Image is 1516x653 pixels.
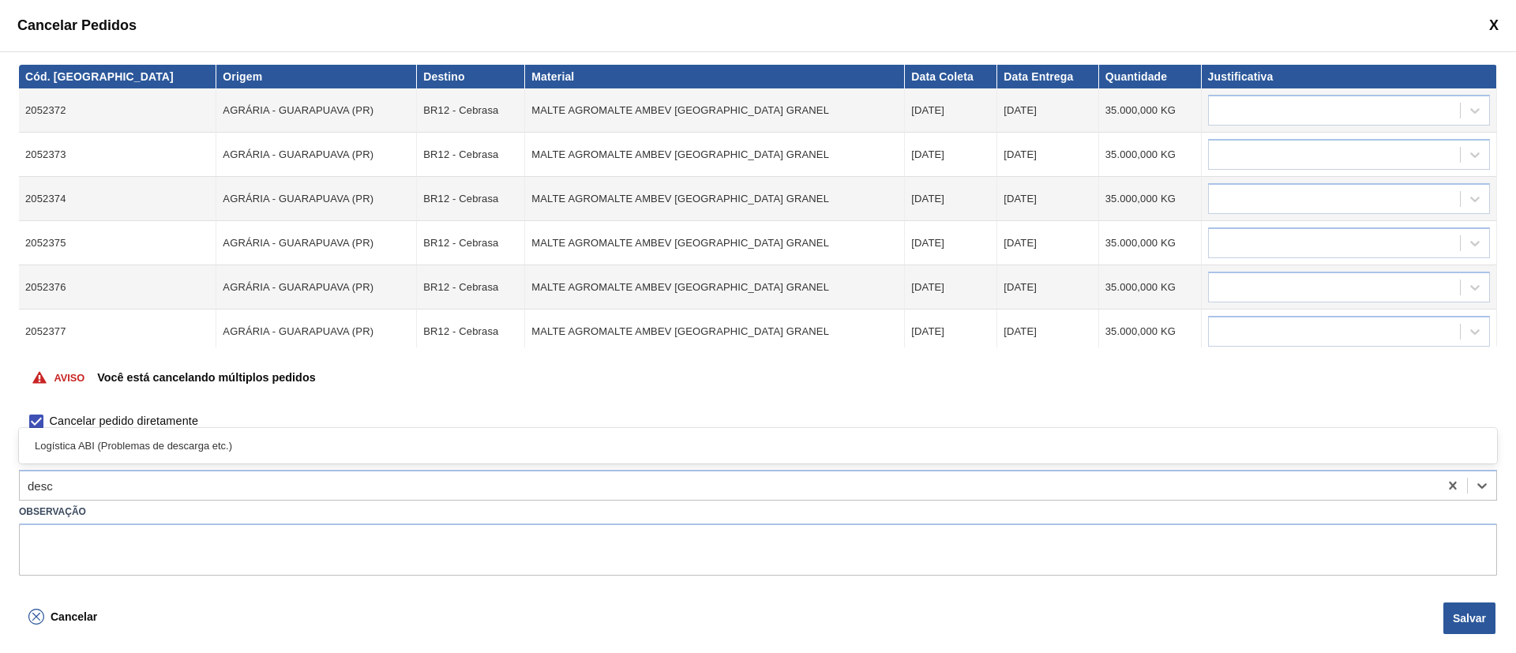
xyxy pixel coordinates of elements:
[905,310,997,354] td: [DATE]
[525,221,905,265] td: MALTE AGROMALTE AMBEV [GEOGRAPHIC_DATA] GRANEL
[19,65,216,88] th: Cód. [GEOGRAPHIC_DATA]
[97,371,315,384] p: Você está cancelando múltiplos pedidos
[417,65,525,88] th: Destino
[1099,265,1202,310] td: 35.000,000 KG
[525,177,905,221] td: MALTE AGROMALTE AMBEV [GEOGRAPHIC_DATA] GRANEL
[19,88,216,133] td: 2052372
[905,221,997,265] td: [DATE]
[19,431,1497,460] div: Logística ABI (Problemas de descarga etc.)
[905,88,997,133] td: [DATE]
[417,88,525,133] td: BR12 - Cebrasa
[525,310,905,354] td: MALTE AGROMALTE AMBEV [GEOGRAPHIC_DATA] GRANEL
[905,265,997,310] td: [DATE]
[1099,65,1202,88] th: Quantidade
[1099,177,1202,221] td: 35.000,000 KG
[19,265,216,310] td: 2052376
[905,133,997,177] td: [DATE]
[216,310,417,354] td: AGRÁRIA - GUARAPUAVA (PR)
[1099,133,1202,177] td: 35.000,000 KG
[1202,65,1497,88] th: Justificativa
[1099,221,1202,265] td: 35.000,000 KG
[417,310,525,354] td: BR12 - Cebrasa
[19,501,1497,524] label: Observação
[905,177,997,221] td: [DATE]
[997,65,1098,88] th: Data Entrega
[905,65,997,88] th: Data Coleta
[54,372,84,384] p: Aviso
[216,65,417,88] th: Origem
[19,221,216,265] td: 2052375
[50,413,198,430] span: Cancelar pedido diretamente
[997,221,1098,265] td: [DATE]
[19,133,216,177] td: 2052373
[997,265,1098,310] td: [DATE]
[216,88,417,133] td: AGRÁRIA - GUARAPUAVA (PR)
[997,133,1098,177] td: [DATE]
[216,133,417,177] td: AGRÁRIA - GUARAPUAVA (PR)
[997,88,1098,133] td: [DATE]
[417,221,525,265] td: BR12 - Cebrasa
[216,177,417,221] td: AGRÁRIA - GUARAPUAVA (PR)
[1099,310,1202,354] td: 35.000,000 KG
[1443,602,1495,634] button: Salvar
[19,310,216,354] td: 2052377
[525,133,905,177] td: MALTE AGROMALTE AMBEV [GEOGRAPHIC_DATA] GRANEL
[525,65,905,88] th: Material
[19,177,216,221] td: 2052374
[19,601,107,632] button: Cancelar
[417,177,525,221] td: BR12 - Cebrasa
[1099,88,1202,133] td: 35.000,000 KG
[997,310,1098,354] td: [DATE]
[17,17,137,34] span: Cancelar Pedidos
[216,221,417,265] td: AGRÁRIA - GUARAPUAVA (PR)
[417,133,525,177] td: BR12 - Cebrasa
[216,265,417,310] td: AGRÁRIA - GUARAPUAVA (PR)
[525,88,905,133] td: MALTE AGROMALTE AMBEV [GEOGRAPHIC_DATA] GRANEL
[51,610,97,623] span: Cancelar
[997,177,1098,221] td: [DATE]
[525,265,905,310] td: MALTE AGROMALTE AMBEV [GEOGRAPHIC_DATA] GRANEL
[417,265,525,310] td: BR12 - Cebrasa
